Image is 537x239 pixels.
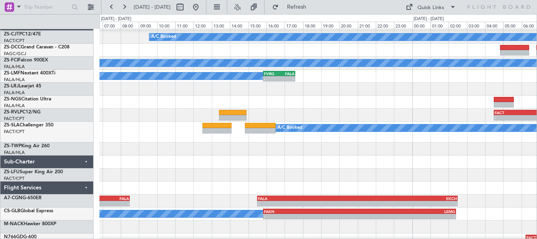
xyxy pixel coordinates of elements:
[339,22,357,29] div: 20:00
[4,38,24,44] a: FACT/CPT
[279,76,294,81] div: -
[175,22,193,29] div: 11:00
[4,116,24,122] a: FACT/CPT
[267,22,285,29] div: 16:00
[4,64,25,70] a: FALA/HLA
[4,144,21,148] span: ZS-TWP
[449,22,467,29] div: 02:00
[357,196,457,201] div: EKCH
[4,129,24,135] a: FACT/CPT
[258,201,357,206] div: -
[268,1,316,13] button: Refresh
[24,1,69,13] input: Trip Number
[103,22,121,29] div: 07:00
[417,4,444,12] div: Quick Links
[303,22,321,29] div: 18:00
[4,209,20,213] span: CS-GLB
[4,176,24,182] a: FACT/CPT
[4,71,55,76] a: ZS-LMFNextant 400XTi
[412,22,430,29] div: 00:00
[4,144,50,148] a: ZS-TWPKing Air 260
[430,22,449,29] div: 01:00
[258,196,357,201] div: FALA
[4,170,63,174] a: ZS-LFUSuper King Air 200
[4,97,21,102] span: ZS-NGS
[360,214,456,219] div: -
[4,209,53,213] a: CS-GLBGlobal Express
[230,22,248,29] div: 14:00
[157,22,175,29] div: 10:00
[4,150,25,156] a: FALA/HLA
[212,22,230,29] div: 13:00
[139,22,157,29] div: 09:00
[376,22,394,29] div: 22:00
[4,170,20,174] span: ZS-LFU
[23,196,129,201] div: FALA
[495,115,521,120] div: -
[151,31,176,43] div: A/C Booked
[193,22,211,29] div: 12:00
[4,51,26,57] a: FAGC/GCJ
[503,22,521,29] div: 05:00
[4,123,20,128] span: ZS-SLA
[4,110,40,115] a: ZS-RVLPC12/NG
[394,22,412,29] div: 23:00
[4,84,41,89] a: ZS-LRJLearjet 45
[4,196,42,200] a: A7-CGNG-650ER
[278,122,302,134] div: A/C Booked
[4,45,70,50] a: ZS-DCCGrand Caravan - C208
[280,4,313,10] span: Refresh
[264,76,279,81] div: -
[4,103,25,109] a: FALA/HLA
[414,16,444,22] div: [DATE] - [DATE]
[4,110,20,115] span: ZS-RVL
[495,110,521,115] div: FACT
[134,4,171,11] span: [DATE] - [DATE]
[402,1,460,13] button: Quick Links
[4,90,25,96] a: FALA/HLA
[321,22,339,29] div: 19:00
[4,45,21,50] span: ZS-DCC
[4,222,56,226] a: M-NACKHawker 800XP
[4,58,18,63] span: ZS-FCI
[4,77,25,83] a: FALA/HLA
[485,22,503,29] div: 04:00
[279,71,294,76] div: FALA
[4,123,53,128] a: ZS-SLAChallenger 350
[4,71,20,76] span: ZS-LMF
[360,209,456,214] div: LEMG
[4,222,24,226] span: M-NACK
[4,58,48,63] a: ZS-FCIFalcon 900EX
[4,32,19,37] span: ZS-CJT
[4,97,51,102] a: ZS-NGSCitation Ultra
[4,32,41,37] a: ZS-CJTPC12/47E
[264,71,279,76] div: FVRG
[264,209,360,214] div: FAKN
[467,22,485,29] div: 03:00
[358,22,376,29] div: 21:00
[285,22,303,29] div: 17:00
[101,16,131,22] div: [DATE] - [DATE]
[4,84,19,89] span: ZS-LRJ
[121,22,139,29] div: 08:00
[4,196,22,200] span: A7-CGN
[357,201,457,206] div: -
[248,22,267,29] div: 15:00
[264,214,360,219] div: -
